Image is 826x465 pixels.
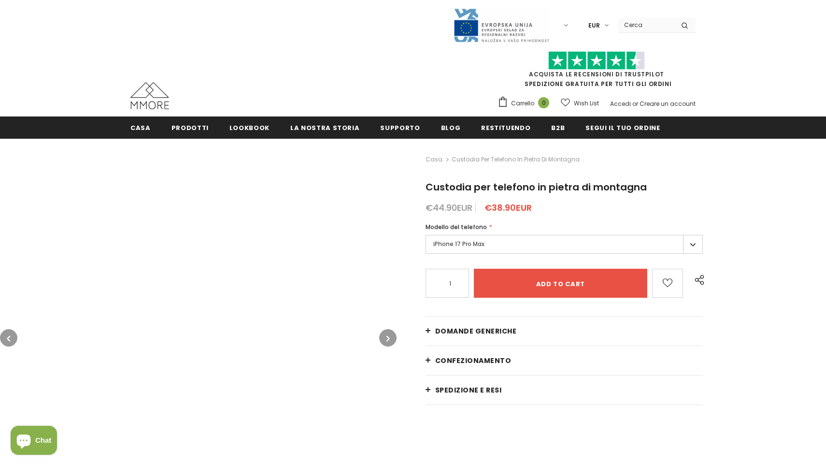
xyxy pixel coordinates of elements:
[171,123,209,132] span: Prodotti
[426,235,703,254] label: iPhone 17 Pro Max
[453,21,550,29] a: Javni Razpis
[481,123,530,132] span: Restituendo
[481,116,530,138] a: Restituendo
[561,95,599,112] a: Wish List
[585,116,660,138] a: Segui il tuo ordine
[426,346,703,375] a: CONFEZIONAMENTO
[435,385,502,395] span: Spedizione e resi
[610,100,631,108] a: Accedi
[529,70,664,78] a: Acquista le recensioni di TrustPilot
[130,123,151,132] span: Casa
[511,99,534,108] span: Carrello
[130,82,169,109] img: Casi MMORE
[229,123,270,132] span: Lookbook
[426,223,487,231] span: Modello del telefono
[574,99,599,108] span: Wish List
[441,123,461,132] span: Blog
[426,376,703,405] a: Spedizione e resi
[426,154,442,165] a: Casa
[588,21,600,30] span: EUR
[452,154,580,165] span: Custodia per telefono in pietra di montagna
[632,100,638,108] span: or
[8,426,60,457] inbox-online-store-chat: Shopify online store chat
[498,56,696,88] span: SPEDIZIONE GRATUITA PER TUTTI GLI ORDINI
[640,100,696,108] a: Creare un account
[229,116,270,138] a: Lookbook
[474,269,647,298] input: Add to cart
[380,123,420,132] span: supporto
[585,123,660,132] span: Segui il tuo ordine
[426,202,472,214] span: €44.90EUR
[453,8,550,43] img: Javni Razpis
[498,96,554,111] a: Carrello 0
[548,51,645,70] img: Fidati di Pilot Stars
[435,356,512,365] span: CONFEZIONAMENTO
[551,123,565,132] span: B2B
[435,326,517,336] span: Domande generiche
[171,116,209,138] a: Prodotti
[426,180,647,194] span: Custodia per telefono in pietra di montagna
[618,18,674,32] input: Search Site
[484,202,532,214] span: €38.90EUR
[290,123,359,132] span: La nostra storia
[426,317,703,346] a: Domande generiche
[538,97,549,108] span: 0
[551,116,565,138] a: B2B
[441,116,461,138] a: Blog
[290,116,359,138] a: La nostra storia
[380,116,420,138] a: supporto
[130,116,151,138] a: Casa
